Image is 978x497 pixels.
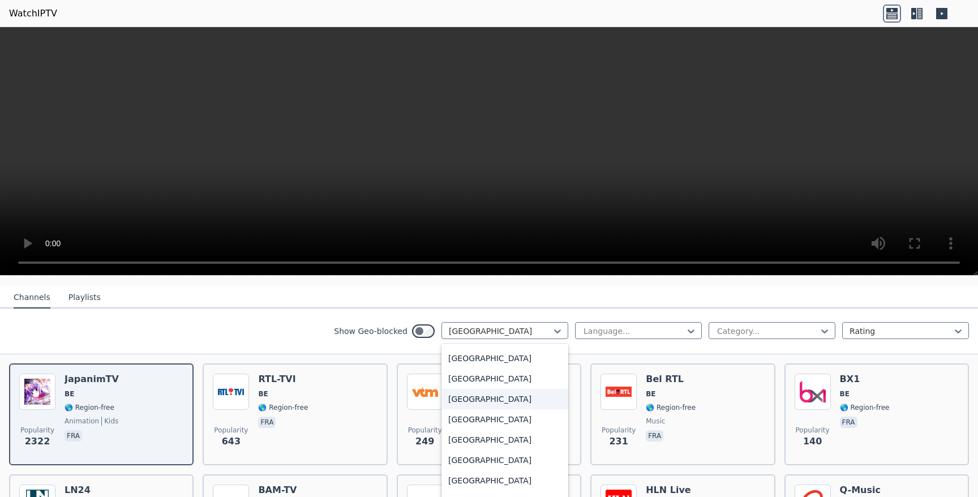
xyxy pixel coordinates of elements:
[258,403,308,412] span: 🌎 Region-free
[65,403,114,412] span: 🌎 Region-free
[258,417,276,428] p: fra
[20,426,54,435] span: Popularity
[803,435,822,448] span: 140
[646,389,655,399] span: BE
[646,417,665,426] span: music
[65,389,74,399] span: BE
[796,426,830,435] span: Popularity
[441,369,568,389] div: [GEOGRAPHIC_DATA]
[609,435,628,448] span: 231
[646,485,696,496] h6: HLN Live
[646,430,663,442] p: fra
[214,426,248,435] span: Popularity
[68,287,101,309] button: Playlists
[441,430,568,450] div: [GEOGRAPHIC_DATA]
[441,348,568,369] div: [GEOGRAPHIC_DATA]
[258,485,308,496] h6: BAM-TV
[840,485,890,496] h6: Q-Music
[441,389,568,409] div: [GEOGRAPHIC_DATA]
[14,287,50,309] button: Channels
[840,389,850,399] span: BE
[25,435,50,448] span: 2322
[9,7,57,20] a: WatchIPTV
[441,409,568,430] div: [GEOGRAPHIC_DATA]
[840,374,890,385] h6: BX1
[415,435,434,448] span: 249
[646,374,696,385] h6: Bel RTL
[65,417,99,426] span: animation
[441,450,568,470] div: [GEOGRAPHIC_DATA]
[602,426,636,435] span: Popularity
[258,389,268,399] span: BE
[65,374,119,385] h6: JapanimTV
[408,426,442,435] span: Popularity
[840,403,890,412] span: 🌎 Region-free
[600,374,637,410] img: Bel RTL
[646,403,696,412] span: 🌎 Region-free
[213,374,249,410] img: RTL-TVI
[795,374,831,410] img: BX1
[840,417,857,428] p: fra
[65,430,82,442] p: fra
[407,374,443,410] img: VTM
[19,374,55,410] img: JapanimTV
[222,435,241,448] span: 643
[258,374,308,385] h6: RTL-TVI
[101,417,118,426] span: kids
[334,325,407,337] label: Show Geo-blocked
[65,485,114,496] h6: LN24
[441,470,568,491] div: [GEOGRAPHIC_DATA]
